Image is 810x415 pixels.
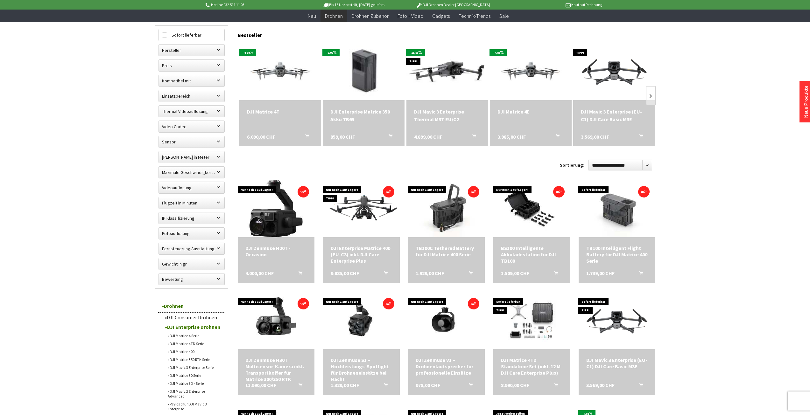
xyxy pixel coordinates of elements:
span: Sale [499,13,509,19]
a: DJI Matrice 4 Serie [165,332,225,340]
span: Drohnen [325,13,343,19]
a: DJI Mavic 3 Enterprise (EU-C1) DJI Care Basic M3E 3.569,00 CHF In den Warenkorb [586,357,648,370]
a: Neue Produkte [803,86,809,118]
label: Sofort lieferbar [159,29,224,41]
label: Kompatibel mit [159,75,224,86]
span: 4.000,00 CHF [245,270,274,276]
p: Hotline 032 511 11 03 [205,1,304,9]
span: Technik-Trends [459,13,490,19]
a: Drohnen [320,10,347,23]
img: DJI Matrice 4E [490,48,572,94]
div: DJI Enterprise Matrice 350 Akku TB65 [330,108,397,123]
div: BS100 Intelligente Akkuladestation für DJI TB100 [501,245,562,264]
button: In den Warenkorb [376,270,391,278]
span: 1.739,00 CHF [586,270,615,276]
button: In den Warenkorb [631,270,647,278]
button: In den Warenkorb [291,382,306,390]
img: BS100 Intelligente Akkuladestation für DJI TB100 [494,180,569,237]
div: Bestseller [238,25,655,41]
img: DJI Zenmuse S1 – Hochleistungs-Spotlight für Drohneneinsätze bei Nacht [323,292,399,349]
button: In den Warenkorb [376,382,391,390]
label: Fernsteuerung Ausstattung [159,243,224,254]
a: Drohnen Zubehör [347,10,393,23]
span: Gadgets [432,13,450,19]
a: DJI Matrice 30 Serie [165,371,225,379]
button: In den Warenkorb [461,270,476,278]
img: TB100 Intelligent Flight Battery für DJI Matrice 400 Serie [579,180,655,237]
span: 3.569,00 CHF [586,382,615,388]
img: DJI Zenmuse V1 – Drohnenlautsprecher für professionelle Einsätze [408,292,485,349]
a: DJI Mavic 3 Enterprise Thermal M3T EU/C2 4.899,00 CHF In den Warenkorb [414,108,481,123]
span: 859,00 CHF [330,133,355,141]
img: DJI Mavic 3 Enterprise (EU-C1) DJI Care Basic M3E [579,299,655,342]
span: 978,00 CHF [416,382,440,388]
img: DJI Enterprise Matrice 350 Akku TB65 [313,31,414,112]
div: DJI Zenmuse V1 – Drohnenlautsprecher für professionelle Einsätze [416,357,477,376]
a: BS100 Intelligente Akkuladestation für DJI TB100 1.509,00 CHF In den Warenkorb [501,245,562,264]
a: DJI Zenmuse S1 – Hochleistungs-Spotlight für Drohneneinsätze bei Nacht 1.329,00 CHF In den Warenkorb [331,357,392,382]
a: Payload für DJI Mavic 3 Enterprise [165,400,225,413]
label: Maximale Geschwindigkeit in km/h [159,167,224,178]
span: 11.990,00 CHF [245,382,276,388]
label: Sortierung: [560,160,584,170]
div: DJI Zenmuse H30T Multisensor-Kamera inkl. Transportkoffer für Matrice 300/350 RTK [245,357,307,382]
label: Thermal Videoauflösung [159,106,224,117]
label: Einsatzbereich [159,90,224,102]
a: Technik-Trends [454,10,495,23]
a: Gadgets [428,10,454,23]
span: 1.329,00 CHF [331,382,359,388]
p: Bis 16 Uhr bestellt, [DATE] geliefert. [304,1,403,9]
a: DJI Mavic 3 Enterprise (EU-C1) DJI Care Basic M3E 3.569,00 CHF In den Warenkorb [581,108,647,123]
div: DJI Zenmuse H20T - Occasion [245,245,307,258]
span: Foto + Video [398,13,423,19]
img: DJI Zenmuse H20T - Occasion [247,180,305,237]
img: DJI Mavic 3 Enterprise (EU-C1) DJI Care Basic M3E [573,48,655,94]
label: Gewicht in gr [159,258,224,270]
button: In den Warenkorb [631,382,647,390]
img: DJI Enterprise Matrice 400 (EU-C3) inkl. DJI Care Enterprise Plus [323,187,400,231]
a: DJI Matrice 4T 6.090,00 CHF In den Warenkorb [247,108,313,115]
button: In den Warenkorb [291,270,306,278]
label: Video Codec [159,121,224,132]
a: DJI Matrice 4E 3.985,00 CHF In den Warenkorb [497,108,564,115]
div: DJI Mavic 3 Enterprise (EU-C1) DJI Care Basic M3E [586,357,648,370]
a: TB100 Intelligent Flight Battery für DJI Matrice 400 Serie 1.739,00 CHF In den Warenkorb [586,245,648,264]
a: DJI Enterprise Drohnen [161,322,225,332]
img: TB100C Tethered Battery für DJI Matrice 400 Serie [409,180,484,237]
img: DJI Matrice 4T [239,48,321,94]
label: Fotoauflösung [159,228,224,239]
a: Neu [303,10,320,23]
label: IP Klassifizierung [159,212,224,224]
div: DJI Mavic 3 Enterprise (EU-C1) DJI Care Basic M3E [581,108,647,123]
label: Sensor [159,136,224,148]
span: 8.990,00 CHF [501,382,529,388]
a: DJI Matrice 4TD Serie [165,340,225,348]
span: Drohnen Zubehör [352,13,389,19]
a: DJI Consumer Drohnen [161,313,225,322]
div: DJI Matrice 4T [247,108,313,115]
a: DJI Matrice 3D - Serie [165,379,225,387]
button: In den Warenkorb [381,133,396,141]
label: Preis [159,60,224,71]
img: DJI Mavic 3 Enterprise Thermal M3T EU/C2 [406,46,488,97]
label: Bewertung [159,273,224,285]
span: Neu [308,13,316,19]
div: DJI Mavic 3 Enterprise Thermal M3T EU/C2 [414,108,481,123]
span: 3.985,00 CHF [497,133,526,141]
a: TB100C Tethered Battery für DJI Matrice 400 Serie 1.929,00 CHF In den Warenkorb [416,245,477,258]
div: DJI Enterprise Matrice 400 (EU-C3) inkl. DJI Care Enterprise Plus [331,245,392,264]
div: TB100C Tethered Battery für DJI Matrice 400 Serie [416,245,477,258]
p: Kauf auf Rechnung [503,1,602,9]
span: 1.509,00 CHF [501,270,529,276]
label: Hersteller [159,45,224,56]
a: Sale [495,10,513,23]
div: DJI Zenmuse S1 – Hochleistungs-Spotlight für Drohneneinsätze bei Nacht [331,357,392,382]
button: In den Warenkorb [461,382,476,390]
button: In den Warenkorb [465,133,480,141]
span: 3.569,00 CHF [581,133,609,141]
img: DJI Matrice 4TD Standalone Set (inkl. 12 M DJI Care Enterprise Plus) [493,293,570,348]
span: 6.090,00 CHF [247,133,275,141]
button: In den Warenkorb [546,382,562,390]
span: 1.929,00 CHF [416,270,444,276]
a: DJI Mavic 3 Enterprise Serie [165,363,225,371]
